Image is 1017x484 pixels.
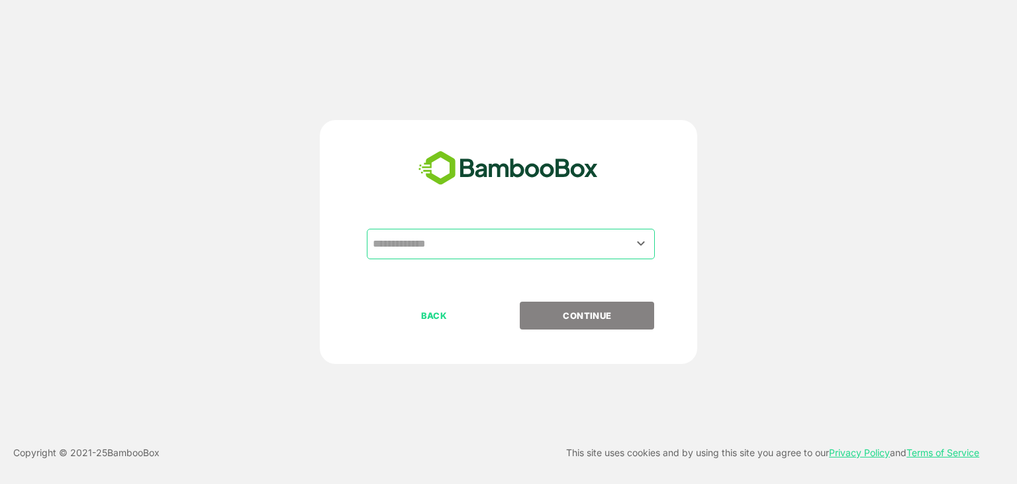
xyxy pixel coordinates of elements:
p: Copyright © 2021- 25 BambooBox [13,445,160,461]
a: Terms of Service [906,447,979,458]
button: Open [632,235,650,253]
p: BACK [368,308,501,323]
p: CONTINUE [521,308,654,323]
img: bamboobox [411,147,605,190]
a: Privacy Policy [829,447,890,458]
p: This site uses cookies and by using this site you agree to our and [566,445,979,461]
button: BACK [367,302,501,330]
button: CONTINUE [520,302,654,330]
